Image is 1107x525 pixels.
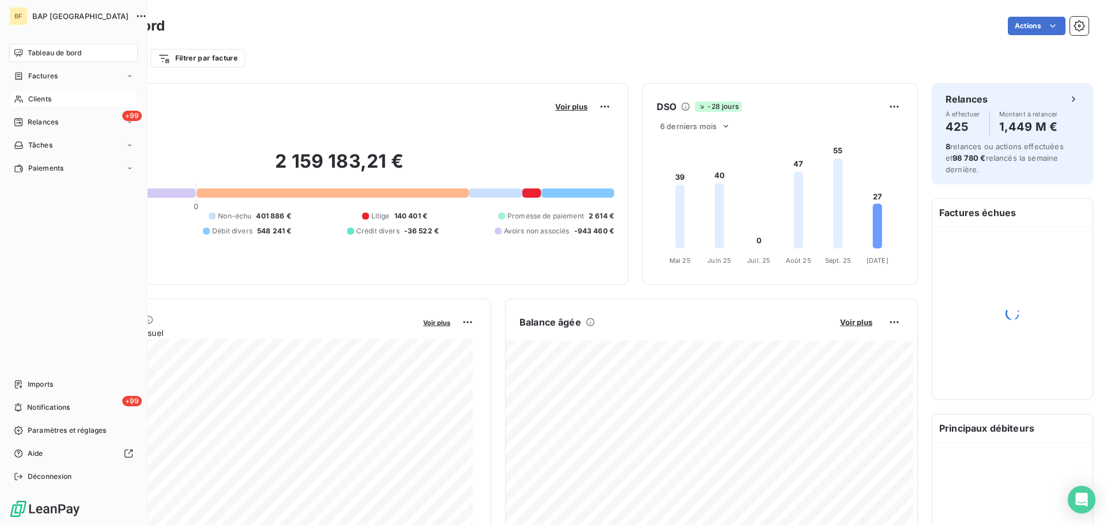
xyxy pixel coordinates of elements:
[786,256,811,265] tspan: Août 25
[1068,486,1095,513] div: Open Intercom Messenger
[519,315,581,329] h6: Balance âgée
[932,199,1093,226] h6: Factures échues
[32,12,129,21] span: BAP [GEOGRAPHIC_DATA]
[840,318,872,327] span: Voir plus
[552,101,591,112] button: Voir plus
[122,396,142,406] span: +99
[27,402,70,413] span: Notifications
[660,122,717,131] span: 6 derniers mois
[28,48,81,58] span: Tableau de bord
[420,317,454,327] button: Voir plus
[122,111,142,121] span: +99
[1008,17,1065,35] button: Actions
[256,211,291,221] span: 401 886 €
[504,226,570,236] span: Avoirs non associés
[999,111,1058,118] span: Montant à relancer
[695,101,741,112] span: -28 jours
[999,118,1058,136] h4: 1,449 M €
[404,226,439,236] span: -36 522 €
[555,102,588,111] span: Voir plus
[28,425,106,436] span: Paramètres et réglages
[356,226,400,236] span: Crédit divers
[574,226,615,236] span: -943 460 €
[212,226,253,236] span: Débit divers
[371,211,390,221] span: Litige
[837,317,876,327] button: Voir plus
[946,92,988,106] h6: Relances
[952,153,985,163] span: 98 780 €
[28,140,52,150] span: Tâches
[946,111,980,118] span: À effectuer
[28,71,58,81] span: Factures
[28,448,43,459] span: Aide
[507,211,584,221] span: Promesse de paiement
[194,202,198,211] span: 0
[825,256,851,265] tspan: Sept. 25
[747,256,770,265] tspan: Juil. 25
[9,7,28,25] div: BF
[9,444,138,463] a: Aide
[257,226,291,236] span: 548 241 €
[946,142,950,151] span: 8
[867,256,888,265] tspan: [DATE]
[28,471,72,482] span: Déconnexion
[669,256,691,265] tspan: Mai 25
[28,163,63,173] span: Paiements
[657,100,676,114] h6: DSO
[394,211,427,221] span: 140 401 €
[150,49,245,67] button: Filtrer par facture
[423,319,450,327] span: Voir plus
[9,500,81,518] img: Logo LeanPay
[65,327,415,339] span: Chiffre d'affaires mensuel
[946,118,980,136] h4: 425
[707,256,731,265] tspan: Juin 25
[65,150,614,184] h2: 2 159 183,21 €
[589,211,614,221] span: 2 614 €
[946,142,1064,174] span: relances ou actions effectuées et relancés la semaine dernière.
[28,94,51,104] span: Clients
[28,379,53,390] span: Imports
[28,117,58,127] span: Relances
[932,414,1093,442] h6: Principaux débiteurs
[218,211,251,221] span: Non-échu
